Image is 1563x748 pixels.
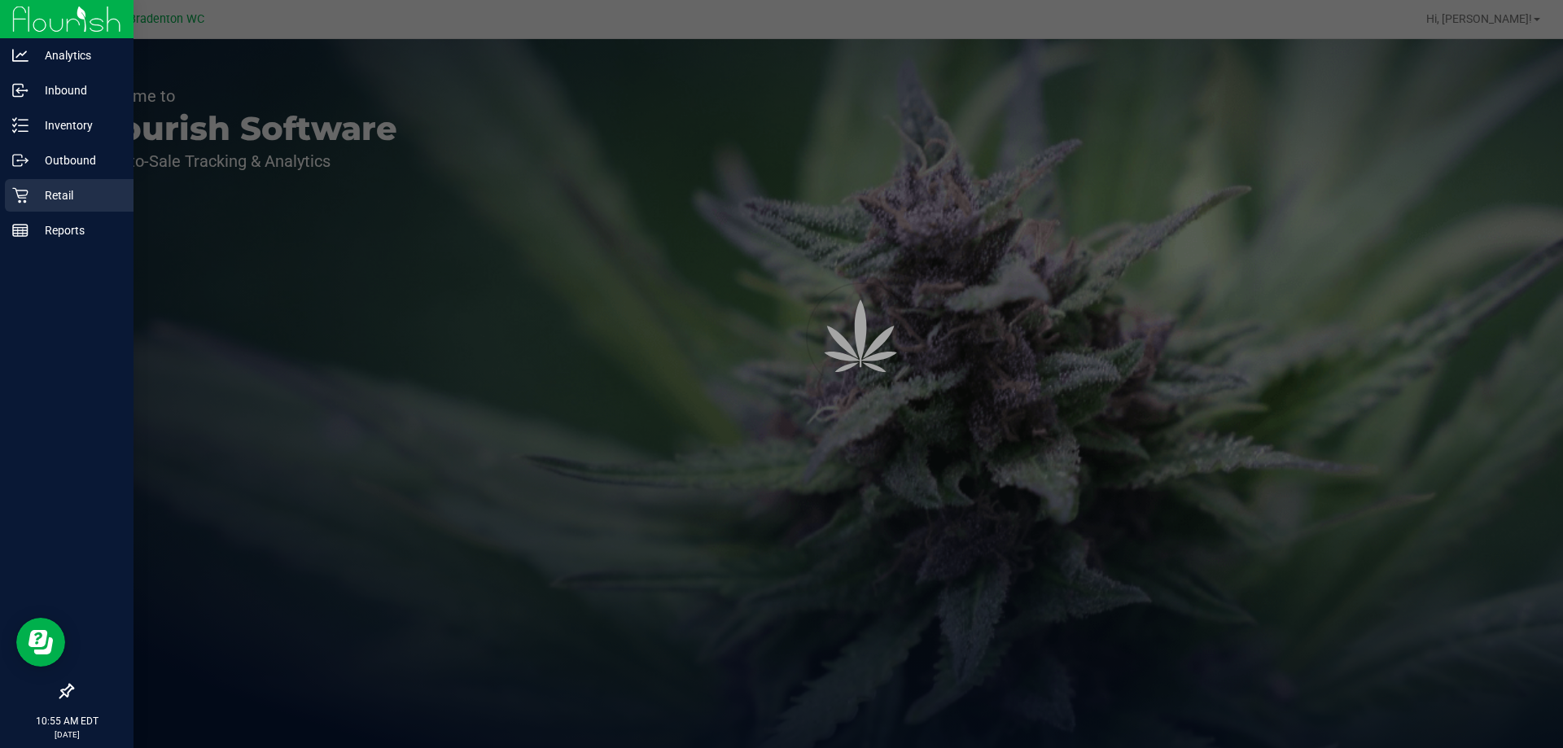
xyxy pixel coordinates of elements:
[12,222,28,238] inline-svg: Reports
[12,82,28,98] inline-svg: Inbound
[28,186,126,205] p: Retail
[7,714,126,728] p: 10:55 AM EDT
[28,81,126,100] p: Inbound
[12,152,28,168] inline-svg: Outbound
[28,151,126,170] p: Outbound
[28,46,126,65] p: Analytics
[28,116,126,135] p: Inventory
[12,187,28,203] inline-svg: Retail
[12,47,28,63] inline-svg: Analytics
[12,117,28,133] inline-svg: Inventory
[16,618,65,667] iframe: Resource center
[7,728,126,741] p: [DATE]
[28,221,126,240] p: Reports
